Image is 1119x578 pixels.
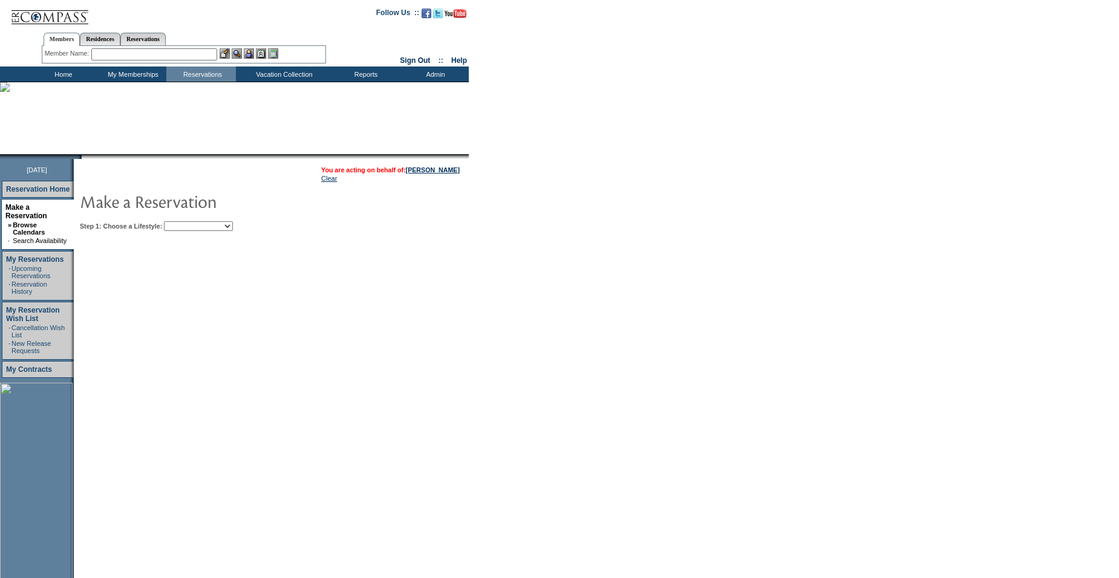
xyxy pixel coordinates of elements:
a: Become our fan on Facebook [422,12,431,19]
span: You are acting on behalf of: [321,166,460,174]
img: blank.gif [82,154,83,159]
a: Help [451,56,467,65]
b: » [8,221,11,229]
img: b_edit.gif [220,48,230,59]
a: Upcoming Reservations [11,265,50,279]
a: Members [44,33,80,46]
img: Impersonate [244,48,254,59]
a: Clear [321,175,337,182]
a: My Reservations [6,255,64,264]
a: Make a Reservation [5,203,47,220]
td: Reservations [166,67,236,82]
td: Admin [399,67,469,82]
td: · [8,324,10,339]
td: · [8,281,10,295]
b: Step 1: Choose a Lifestyle: [80,222,162,230]
span: [DATE] [27,166,47,174]
a: Search Availability [13,237,67,244]
td: · [8,237,11,244]
a: New Release Requests [11,340,51,354]
img: View [232,48,242,59]
img: pgTtlMakeReservation.gif [80,189,322,213]
img: promoShadowLeftCorner.gif [77,154,82,159]
span: :: [439,56,443,65]
td: Reports [330,67,399,82]
a: Residences [80,33,120,45]
a: Subscribe to our YouTube Channel [445,12,466,19]
a: Sign Out [400,56,430,65]
td: · [8,265,10,279]
a: Reservations [120,33,166,45]
td: My Memberships [97,67,166,82]
img: Reservations [256,48,266,59]
img: b_calculator.gif [268,48,278,59]
a: [PERSON_NAME] [406,166,460,174]
img: Become our fan on Facebook [422,8,431,18]
a: Reservation Home [6,185,70,193]
td: Follow Us :: [376,7,419,22]
a: Browse Calendars [13,221,45,236]
a: My Reservation Wish List [6,306,60,323]
img: Follow us on Twitter [433,8,443,18]
a: My Contracts [6,365,52,374]
div: Member Name: [45,48,91,59]
td: Vacation Collection [236,67,330,82]
td: Home [27,67,97,82]
a: Reservation History [11,281,47,295]
a: Cancellation Wish List [11,324,65,339]
img: Subscribe to our YouTube Channel [445,9,466,18]
a: Follow us on Twitter [433,12,443,19]
td: · [8,340,10,354]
